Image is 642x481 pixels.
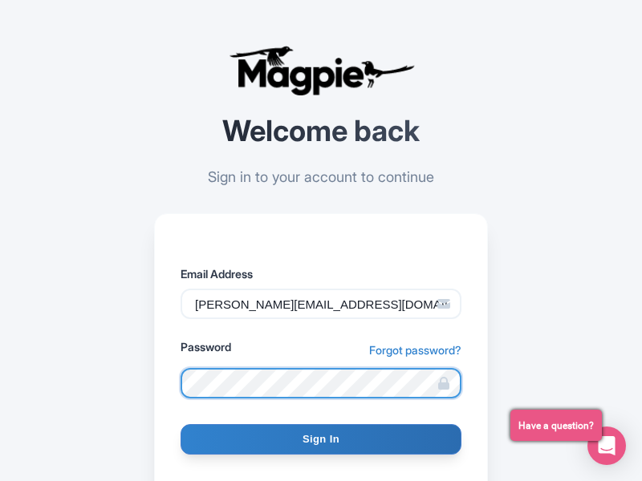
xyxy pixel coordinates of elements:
[154,115,488,148] h2: Welcome back
[181,265,461,282] label: Email Address
[181,424,461,455] input: Sign In
[369,342,461,358] a: Forgot password?
[510,410,602,441] button: Have a question?
[587,426,626,465] div: Open Intercom Messenger
[154,166,488,188] p: Sign in to your account to continue
[181,289,461,319] input: Enter your email address
[225,45,417,96] img: logo-ab69f6fb50320c5b225c76a69d11143b.png
[518,418,594,433] span: Have a question?
[181,338,231,355] label: Password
